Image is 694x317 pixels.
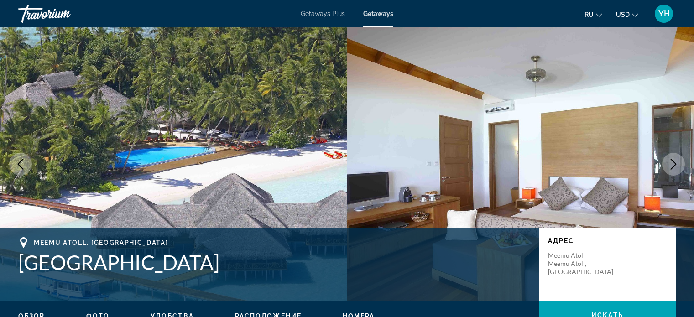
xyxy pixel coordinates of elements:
h1: [GEOGRAPHIC_DATA] [18,250,530,274]
a: Getaways [363,10,393,17]
span: YH [658,9,670,18]
button: Previous image [9,153,32,176]
button: Next image [662,153,685,176]
button: User Menu [652,4,676,23]
span: ru [584,11,594,18]
a: Travorium [18,2,110,26]
span: USD [616,11,630,18]
button: Change language [584,8,602,21]
span: Meemu Atoll, [GEOGRAPHIC_DATA] [34,239,168,246]
p: Meemu Atoll Meemu Atoll, [GEOGRAPHIC_DATA] [548,251,621,276]
a: Getaways Plus [301,10,345,17]
p: Адрес [548,237,667,244]
button: Change currency [616,8,638,21]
